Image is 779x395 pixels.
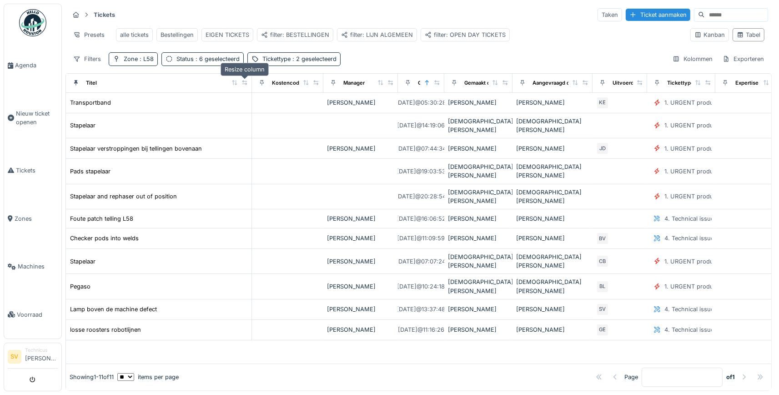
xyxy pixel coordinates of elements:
[8,350,21,364] li: SV
[516,253,589,270] div: [DEMOGRAPHIC_DATA][PERSON_NAME]
[613,79,639,87] div: Uitvoerder
[272,79,302,87] div: Kostencode
[626,9,690,21] div: Ticket aanmaken
[448,188,509,205] div: [DEMOGRAPHIC_DATA][PERSON_NAME]
[70,305,157,314] div: Lamp boven de machine defect
[596,303,609,316] div: SV
[664,257,769,266] div: 1. URGENT production line disruption
[596,255,609,268] div: CB
[138,56,154,62] span: : L58
[194,56,240,62] span: : 6 geselecteerd
[448,325,509,334] div: [PERSON_NAME]
[120,30,149,39] div: alle tickets
[17,310,58,319] span: Voorraad
[70,257,95,266] div: Stapelaar
[69,52,105,66] div: Filters
[124,55,154,63] div: Zone
[206,30,249,39] div: EIGEN TICKETS
[69,28,109,41] div: Presets
[327,144,394,153] div: [PERSON_NAME]
[664,325,714,334] div: 4. Technical issue
[396,98,447,107] div: [DATE] @ 05:30:28
[90,10,119,19] strong: Tickets
[70,121,95,130] div: Stapelaar
[694,30,725,39] div: Kanban
[737,30,760,39] div: Tabel
[70,167,111,176] div: Pads stapelaar
[668,52,717,66] div: Kolommen
[398,325,444,334] div: [DATE] @ 11:16:26
[25,347,58,354] div: Technicus
[397,305,446,314] div: [DATE] @ 13:37:48
[327,282,394,291] div: [PERSON_NAME]
[516,325,589,334] div: [PERSON_NAME]
[16,109,58,127] span: Nieuw ticket openen
[448,253,509,270] div: [DEMOGRAPHIC_DATA][PERSON_NAME]
[397,214,446,223] div: [DATE] @ 16:06:52
[396,192,447,201] div: [DATE] @ 20:28:54
[341,30,413,39] div: filter: LIJN ALGEMEEN
[15,61,58,70] span: Agenda
[448,117,509,134] div: [DEMOGRAPHIC_DATA][PERSON_NAME]
[343,79,365,87] div: Manager
[448,278,509,295] div: [DEMOGRAPHIC_DATA][PERSON_NAME]
[516,98,589,107] div: [PERSON_NAME]
[327,98,394,107] div: [PERSON_NAME]
[262,55,337,63] div: Tickettype
[291,56,337,62] span: : 2 geselecteerd
[448,162,509,180] div: [DEMOGRAPHIC_DATA][PERSON_NAME]
[735,79,759,87] div: Expertise
[516,117,589,134] div: [DEMOGRAPHIC_DATA][PERSON_NAME]
[464,79,498,87] div: Gemaakt door
[70,325,141,334] div: losse roosters robotlijnen
[18,262,58,271] span: Machines
[448,214,509,223] div: [PERSON_NAME]
[664,214,714,223] div: 4. Technical issue
[70,282,90,291] div: Pegaso
[664,167,769,176] div: 1. URGENT production line disruption
[327,325,394,334] div: [PERSON_NAME]
[667,79,694,87] div: Tickettype
[516,214,589,223] div: [PERSON_NAME]
[397,234,445,243] div: [DATE] @ 11:09:59
[598,8,622,21] div: Taken
[516,234,589,243] div: [PERSON_NAME]
[596,142,609,155] div: JD
[4,41,61,90] a: Agenda
[117,373,179,381] div: items per page
[327,234,394,243] div: [PERSON_NAME]
[533,79,578,87] div: Aangevraagd door
[596,232,609,245] div: BV
[19,9,46,36] img: Badge_color-CXgf-gQk.svg
[596,280,609,293] div: BL
[161,30,194,39] div: Bestellingen
[418,79,447,87] div: Gemaakt op
[664,192,769,201] div: 1. URGENT production line disruption
[261,30,329,39] div: filter: BESTELLINGEN
[596,324,609,336] div: GE
[397,282,445,291] div: [DATE] @ 10:24:18
[719,52,768,66] div: Exporteren
[70,192,177,201] div: Stapelaar and rephaser out of position
[396,144,446,153] div: [DATE] @ 07:44:34
[397,167,446,176] div: [DATE] @ 19:03:53
[327,305,394,314] div: [PERSON_NAME]
[516,144,589,153] div: [PERSON_NAME]
[70,214,133,223] div: Foute patch telling L58
[70,373,114,381] div: Showing 1 - 11 of 11
[70,98,111,107] div: Transportband
[4,243,61,291] a: Machines
[70,234,139,243] div: Checker pods into welds
[624,373,638,381] div: Page
[15,214,58,223] span: Zones
[448,98,509,107] div: [PERSON_NAME]
[664,282,769,291] div: 1. URGENT production line disruption
[221,63,269,76] div: Resize column
[516,162,589,180] div: [DEMOGRAPHIC_DATA][PERSON_NAME]
[4,147,61,195] a: Tickets
[425,30,506,39] div: filter: OPEN DAY TICKETS
[664,121,769,130] div: 1. URGENT production line disruption
[176,55,240,63] div: Status
[327,214,394,223] div: [PERSON_NAME]
[16,166,58,175] span: Tickets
